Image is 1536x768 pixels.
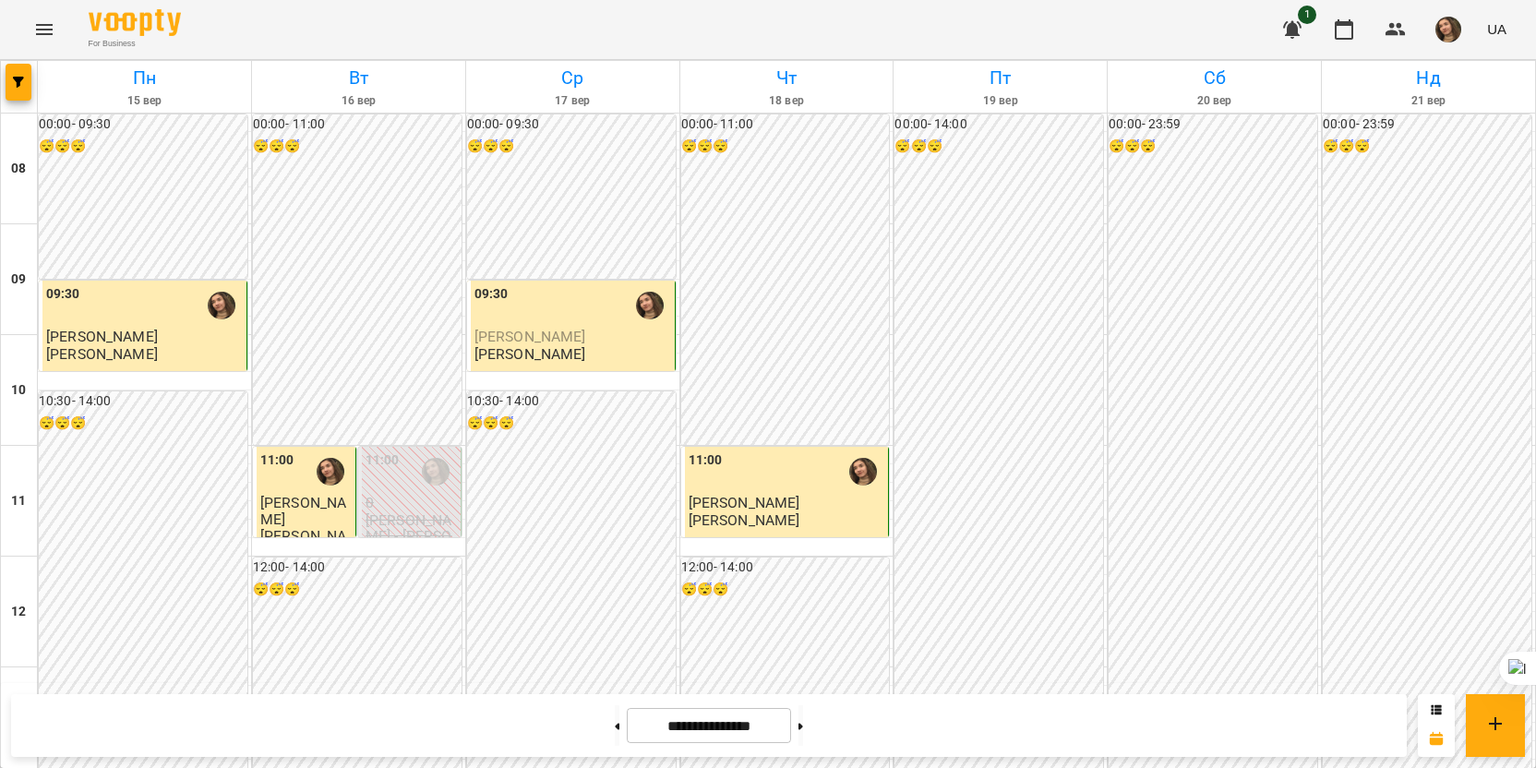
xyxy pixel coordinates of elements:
[467,137,676,157] h6: 😴😴😴
[39,114,247,135] h6: 00:00 - 09:30
[474,328,586,345] span: [PERSON_NAME]
[474,284,509,305] label: 09:30
[46,328,158,345] span: [PERSON_NAME]
[253,114,462,135] h6: 00:00 - 11:00
[260,494,346,527] span: [PERSON_NAME]
[366,450,400,471] label: 11:00
[474,346,586,362] p: [PERSON_NAME]
[681,137,890,157] h6: 😴😴😴
[39,137,247,157] h6: 😴😴😴
[689,494,800,511] span: [PERSON_NAME]
[683,92,891,110] h6: 18 вер
[1110,92,1318,110] h6: 20 вер
[689,450,723,471] label: 11:00
[683,64,891,92] h6: Чт
[1325,64,1532,92] h6: Нд
[253,580,462,600] h6: 😴😴😴
[366,512,457,560] p: [PERSON_NAME] - [PERSON_NAME]
[253,137,462,157] h6: 😴😴😴
[46,284,80,305] label: 09:30
[255,92,462,110] h6: 16 вер
[39,414,247,434] h6: 😴😴😴
[253,558,462,578] h6: 12:00 - 14:00
[1480,12,1514,46] button: UA
[467,391,676,412] h6: 10:30 - 14:00
[1109,137,1317,157] h6: 😴😴😴
[260,450,294,471] label: 11:00
[317,458,344,486] img: Анастасія Іванова
[11,159,26,179] h6: 08
[849,458,877,486] img: Анастасія Іванова
[366,495,457,510] p: 0
[11,491,26,511] h6: 11
[11,380,26,401] h6: 10
[1487,19,1506,39] span: UA
[89,38,181,50] span: For Business
[255,64,462,92] h6: Вт
[41,64,248,92] h6: Пн
[467,114,676,135] h6: 00:00 - 09:30
[681,114,890,135] h6: 00:00 - 11:00
[39,391,247,412] h6: 10:30 - 14:00
[1325,92,1532,110] h6: 21 вер
[894,114,1103,135] h6: 00:00 - 14:00
[1435,17,1461,42] img: e02786069a979debee2ecc2f3beb162c.jpeg
[1110,64,1318,92] h6: Сб
[467,414,676,434] h6: 😴😴😴
[469,92,677,110] h6: 17 вер
[1323,137,1531,157] h6: 😴😴😴
[22,7,66,52] button: Menu
[894,137,1103,157] h6: 😴😴😴
[1109,114,1317,135] h6: 00:00 - 23:59
[208,292,235,319] img: Анастасія Іванова
[689,512,800,528] p: [PERSON_NAME]
[260,528,352,560] p: [PERSON_NAME]
[41,92,248,110] h6: 15 вер
[11,270,26,290] h6: 09
[636,292,664,319] img: Анастасія Іванова
[681,558,890,578] h6: 12:00 - 14:00
[681,580,890,600] h6: 😴😴😴
[1298,6,1316,24] span: 1
[896,92,1104,110] h6: 19 вер
[1323,114,1531,135] h6: 00:00 - 23:59
[469,64,677,92] h6: Ср
[46,346,158,362] p: [PERSON_NAME]
[89,9,181,36] img: Voopty Logo
[422,458,450,486] img: Анастасія Іванова
[896,64,1104,92] h6: Пт
[11,602,26,622] h6: 12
